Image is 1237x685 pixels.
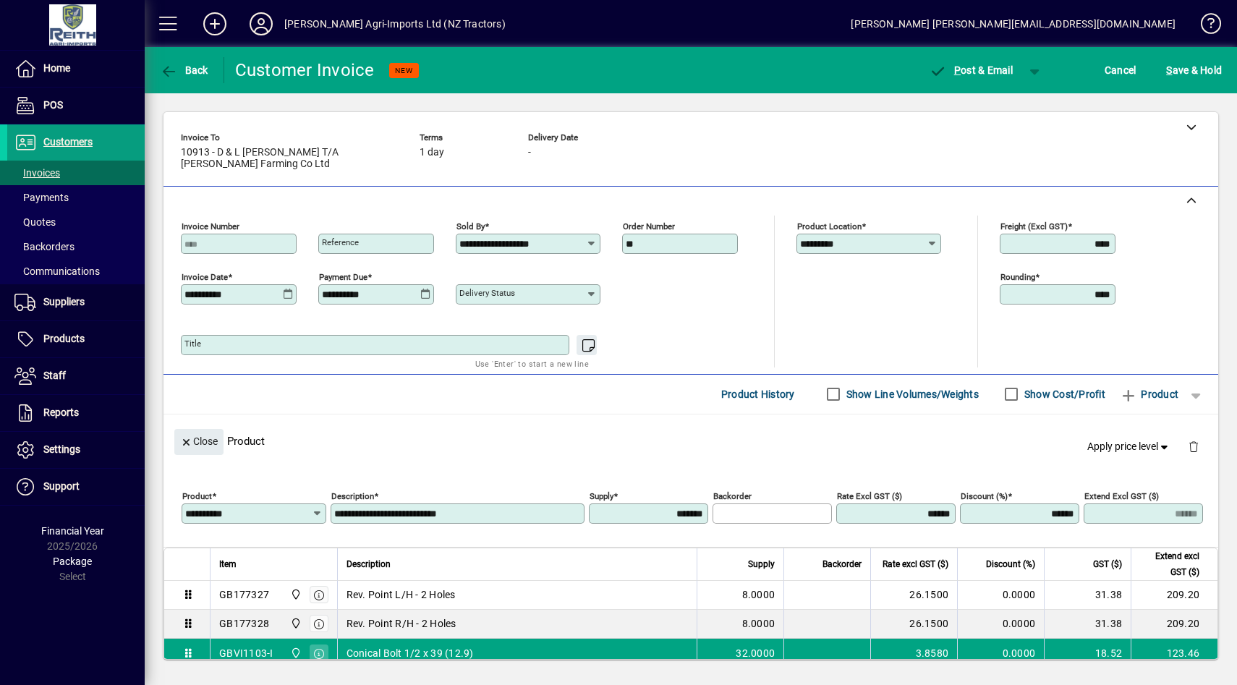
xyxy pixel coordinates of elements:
span: Rev. Point R/H - 2 Holes [347,616,456,631]
mat-label: Product [182,491,212,501]
span: Description [347,556,391,572]
span: Settings [43,443,80,455]
span: - [528,147,531,158]
span: Backorders [14,241,75,252]
span: Product History [721,383,795,406]
div: Customer Invoice [235,59,375,82]
span: Close [180,430,218,454]
a: Backorders [7,234,145,259]
span: Invoices [14,167,60,179]
a: Support [7,469,145,505]
span: Products [43,333,85,344]
mat-label: Backorder [713,491,752,501]
span: P [954,64,961,76]
div: Product [163,414,1218,467]
button: Product History [715,381,801,407]
app-page-header-button: Delete [1176,439,1211,452]
button: Cancel [1101,57,1140,83]
div: GBVI1103-I [219,646,273,660]
a: POS [7,88,145,124]
mat-hint: Use 'Enter' to start a new line [475,355,589,372]
td: 0.0000 [957,639,1044,668]
span: Payments [14,192,69,203]
span: S [1166,64,1172,76]
button: Save & Hold [1162,57,1225,83]
span: 32.0000 [736,646,775,660]
td: 0.0000 [957,610,1044,639]
mat-label: Description [331,491,374,501]
span: Support [43,480,80,492]
button: Profile [238,11,284,37]
a: Knowledge Base [1190,3,1219,50]
span: Supply [748,556,775,572]
a: Payments [7,185,145,210]
span: Discount (%) [986,556,1035,572]
label: Show Cost/Profit [1021,387,1105,401]
td: 0.0000 [957,581,1044,610]
span: POS [43,99,63,111]
div: GB177328 [219,616,269,631]
app-page-header-button: Close [171,435,227,448]
mat-label: Extend excl GST ($) [1084,491,1159,501]
span: Financial Year [41,525,104,537]
mat-label: Rate excl GST ($) [837,491,902,501]
span: ost & Email [929,64,1013,76]
a: Quotes [7,210,145,234]
mat-label: Product location [797,221,862,231]
span: 10913 - D & L [PERSON_NAME] T/A [PERSON_NAME] Farming Co Ltd [181,147,398,170]
button: Delete [1176,429,1211,464]
span: Cancel [1105,59,1136,82]
span: Rate excl GST ($) [883,556,948,572]
span: Ashburton [286,616,303,631]
span: NEW [395,66,413,75]
span: 8.0000 [742,616,775,631]
span: Product [1120,383,1178,406]
span: Package [53,556,92,567]
span: Backorder [822,556,862,572]
a: Invoices [7,161,145,185]
span: Suppliers [43,296,85,307]
button: Apply price level [1081,433,1177,459]
span: ave & Hold [1166,59,1222,82]
span: Conical Bolt 1/2 x 39 (12.9) [347,646,474,660]
span: Back [160,64,208,76]
mat-label: Payment due [319,272,367,282]
button: Product [1113,381,1186,407]
td: 31.38 [1044,581,1131,610]
span: Quotes [14,216,56,228]
mat-label: Title [184,339,201,349]
mat-label: Invoice date [182,272,228,282]
span: Ashburton [286,587,303,603]
a: Settings [7,432,145,468]
span: Communications [14,265,100,277]
div: 26.1500 [880,616,948,631]
label: Show Line Volumes/Weights [843,387,979,401]
a: Home [7,51,145,87]
td: 123.46 [1131,639,1217,668]
div: GB177327 [219,587,269,602]
span: Ashburton [286,645,303,661]
mat-label: Rounding [1000,272,1035,282]
a: Suppliers [7,284,145,320]
mat-label: Freight (excl GST) [1000,221,1068,231]
mat-label: Delivery status [459,288,515,298]
td: 209.20 [1131,581,1217,610]
div: [PERSON_NAME] Agri-Imports Ltd (NZ Tractors) [284,12,506,35]
mat-label: Discount (%) [961,491,1008,501]
td: 31.38 [1044,610,1131,639]
button: Post & Email [922,57,1020,83]
span: 8.0000 [742,587,775,602]
mat-label: Invoice number [182,221,239,231]
mat-label: Order number [623,221,675,231]
a: Staff [7,358,145,394]
mat-label: Sold by [456,221,485,231]
td: 209.20 [1131,610,1217,639]
app-page-header-button: Back [145,57,224,83]
span: Item [219,556,237,572]
button: Close [174,429,224,455]
span: Apply price level [1087,439,1171,454]
button: Back [156,57,212,83]
span: Staff [43,370,66,381]
span: GST ($) [1093,556,1122,572]
span: Extend excl GST ($) [1140,548,1199,580]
